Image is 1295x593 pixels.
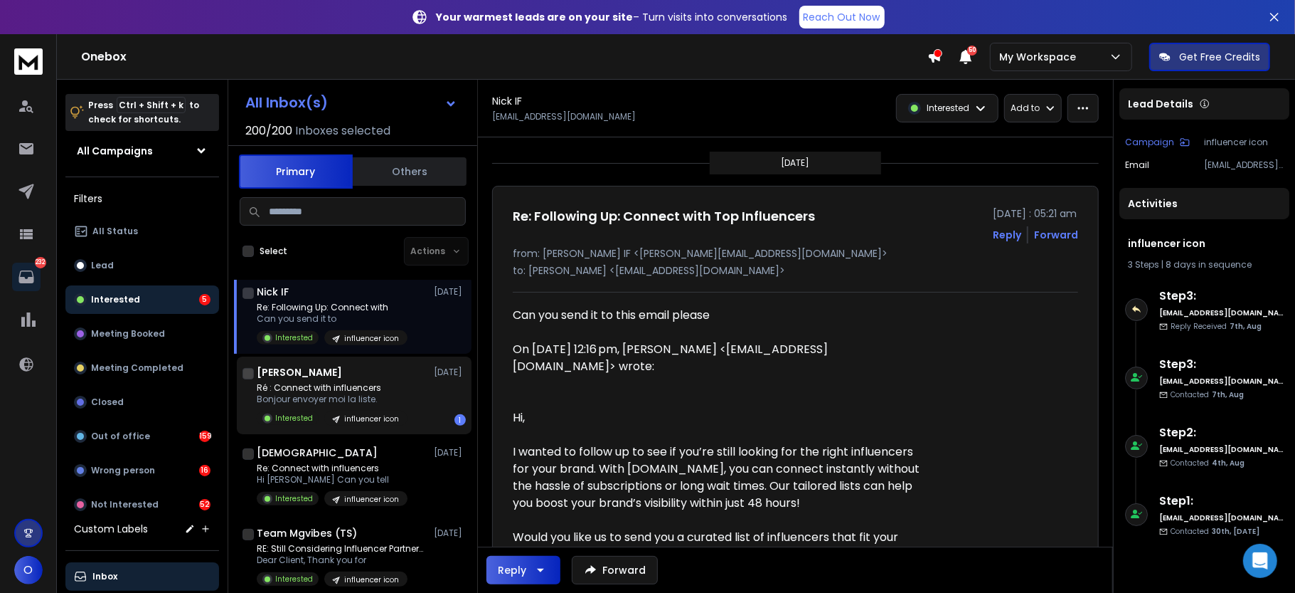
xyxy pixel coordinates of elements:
p: Lead Details [1128,97,1193,111]
p: RE: Still Considering Influencer Partnerships? [257,543,427,555]
h1: Re: Following Up: Connect with Top Influencers [513,206,815,226]
p: Get Free Credits [1179,50,1260,64]
span: 4th, Aug [1212,458,1245,468]
h1: Nick IF [257,285,289,299]
div: 1 [454,414,466,426]
p: Interested [275,413,313,424]
p: All Status [92,226,138,237]
button: Interested5 [65,285,219,314]
button: Lead [65,251,219,280]
p: from: [PERSON_NAME] IF <[PERSON_NAME][EMAIL_ADDRESS][DOMAIN_NAME]> [513,246,1078,261]
button: Meeting Booked [65,320,219,348]
a: 232 [12,263,41,291]
div: Hi, [513,409,928,426]
h3: Inboxes selected [295,122,390,140]
button: Reply [486,556,560,584]
p: Interested [927,103,969,114]
button: Inbox [65,562,219,591]
p: Contacted [1171,389,1244,400]
h6: Step 3 : [1159,356,1284,373]
p: to: [PERSON_NAME] <[EMAIL_ADDRESS][DOMAIN_NAME]> [513,263,1078,278]
p: [EMAIL_ADDRESS][DOMAIN_NAME] [1204,159,1284,171]
span: 30th, [DATE] [1212,526,1259,537]
button: O [14,556,43,584]
div: Activities [1119,188,1289,219]
div: Can you send it to this email please [513,307,928,324]
p: Closed [91,397,124,408]
div: 5 [199,294,210,305]
p: [DATE] [434,367,466,378]
h1: Onebox [81,48,927,65]
button: Out of office159 [65,422,219,451]
p: Out of office [91,431,150,442]
p: influencer icon [344,333,399,344]
p: influencer icon [344,494,399,505]
button: Meeting Completed [65,354,219,382]
p: 232 [35,257,46,268]
span: 7th, Aug [1230,321,1262,332]
p: Bonjour envoyer moi la liste. [257,394,407,405]
p: Meeting Completed [91,362,183,374]
div: Reply [498,563,526,577]
h1: [DEMOGRAPHIC_DATA] [257,446,378,460]
h1: Team Mgvibes (TS) [257,526,357,540]
img: logo [14,48,43,75]
p: [DATE] [782,157,810,169]
div: Forward [1034,228,1078,242]
h6: Step 2 : [1159,424,1284,441]
button: Closed [65,388,219,416]
p: [DATE] [434,447,466,458]
div: | [1128,259,1281,271]
p: Reply Received [1171,321,1262,332]
span: 7th, Aug [1212,389,1244,400]
p: – Turn visits into conversations [437,10,788,24]
p: Contacted [1171,526,1259,537]
p: [DATE] [434,528,466,539]
p: Dear Client, Thank you for [257,555,427,566]
p: Not Interested [91,499,159,510]
button: Campaign [1125,137,1190,148]
p: Can you send it to [257,313,407,325]
h1: Nick IF [492,94,522,108]
strong: Your warmest leads are on your site [437,10,634,24]
p: Wrong person [91,465,155,476]
h6: [EMAIL_ADDRESS][DOMAIN_NAME] [1159,513,1284,523]
p: My Workspace [999,50,1082,64]
span: 50 [967,46,977,56]
p: Interested [275,574,313,584]
button: Not Interested52 [65,490,219,519]
p: Interested [275,332,313,343]
p: Inbox [92,571,117,582]
p: Lead [91,260,114,271]
p: influencer icon [344,574,399,585]
button: All Inbox(s) [234,88,469,117]
a: Reach Out Now [799,6,885,28]
p: Interested [275,493,313,504]
h6: Step 1 : [1159,493,1284,510]
div: 52 [199,499,210,510]
p: Campaign [1125,137,1174,148]
p: Ré : Connect with influencers [257,382,407,394]
p: Press to check for shortcuts. [88,98,199,127]
button: All Campaigns [65,137,219,165]
div: 159 [199,431,210,442]
p: [DATE] [434,286,466,298]
div: Open Intercom Messenger [1243,544,1277,578]
h1: [PERSON_NAME] [257,365,342,379]
button: Primary [239,154,353,189]
p: Re: Following Up: Connect with [257,302,407,313]
p: Interested [91,294,140,305]
button: Forward [572,556,658,584]
p: Hi [PERSON_NAME] Can you tell [257,474,407,486]
h1: influencer icon [1128,236,1281,251]
p: Email [1125,159,1149,171]
h6: [EMAIL_ADDRESS][DOMAIN_NAME] [1159,376,1284,387]
button: All Status [65,217,219,246]
p: influencer icon [344,414,399,424]
h3: Custom Labels [74,522,148,536]
h6: Step 3 : [1159,288,1284,305]
div: I wanted to follow up to see if you’re still looking for the right influencers for your brand. Wi... [513,444,928,512]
